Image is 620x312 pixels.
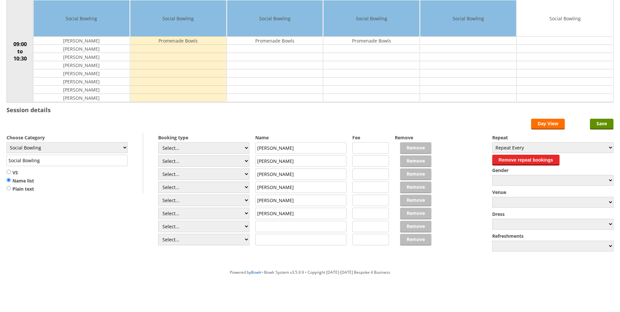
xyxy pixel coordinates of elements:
label: Name [255,134,346,141]
td: Social Bowling [324,0,419,37]
input: Name list [7,178,11,182]
label: Refreshments [492,233,613,239]
label: Booking type [158,134,249,141]
td: [PERSON_NAME] [34,94,129,102]
label: Choose Category [7,134,128,141]
label: VS [7,169,34,176]
td: [PERSON_NAME] [34,53,129,61]
td: [PERSON_NAME] [34,78,129,86]
td: [PERSON_NAME] [34,69,129,78]
td: Social Bowling [34,0,129,37]
label: Gender [492,167,613,173]
label: Dress [492,211,613,217]
td: Social Bowling [420,0,516,37]
input: Plain text [7,186,11,191]
label: Plain text [7,186,34,192]
input: Save [590,119,613,130]
td: [PERSON_NAME] [34,37,129,45]
span: Powered by • Bowlr System v3.5.9.9 • Copyright [DATE]-[DATE] Bespoke 4 Business [230,269,390,275]
label: Repeat [492,134,613,141]
td: Promenade Bowls [324,37,419,45]
td: [PERSON_NAME] [34,61,129,69]
label: Venue [492,189,613,195]
td: Promenade Bowls [227,37,323,45]
td: [PERSON_NAME] [34,45,129,53]
h3: Session details [7,106,51,114]
input: Title/Description [7,155,128,166]
td: Social Bowling [130,0,226,37]
label: Name list [7,178,34,184]
button: Remove repeat bookings [492,155,560,165]
td: Promenade Bowls [130,37,226,45]
label: Remove [395,134,431,141]
td: Social Bowling [227,0,323,37]
a: Day View [531,119,565,130]
td: [PERSON_NAME] [34,86,129,94]
td: Social Bowling [517,0,613,37]
input: VS [7,169,11,174]
label: Fee [352,134,389,141]
a: Bowlr [251,269,261,275]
